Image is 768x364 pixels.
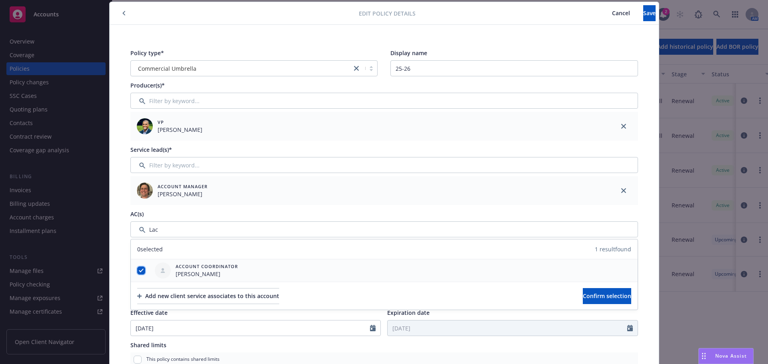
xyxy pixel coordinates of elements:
a: close [619,121,628,131]
span: Save [643,9,656,17]
span: [PERSON_NAME] [158,190,208,198]
button: Save [643,5,656,21]
span: Commercial Umbrella [135,64,348,73]
img: employee photo [137,183,153,199]
span: Commercial Umbrella [138,64,196,73]
span: VP [158,119,202,125]
input: Filter by keyword... [130,93,638,109]
span: Account Coordinator [176,263,238,270]
input: Filter by keyword... [130,221,638,237]
a: close [352,64,361,73]
input: Filter by keyword... [130,157,638,173]
span: Edit policy details [359,9,416,18]
div: Add new client service associates to this account [137,288,279,304]
span: Display name [390,49,427,57]
button: Add new client service associates to this account [137,288,279,304]
span: Shared limits [130,341,166,349]
span: Nova Assist [715,352,747,359]
button: Cancel [599,5,643,21]
span: Cancel [612,9,630,17]
span: Producer(s)* [130,82,165,89]
button: Nova Assist [698,348,754,364]
span: Policy type* [130,49,164,57]
span: Account Manager [158,183,208,190]
span: Service lead(s)* [130,146,172,153]
input: MM/DD/YYYY [131,320,370,336]
span: 0 selected [137,245,163,253]
svg: Calendar [370,325,376,331]
svg: Calendar [627,325,633,331]
span: AC(s) [130,210,144,218]
input: MM/DD/YYYY [388,320,627,336]
img: employee photo [137,118,153,134]
span: Confirm selection [583,292,631,300]
span: [PERSON_NAME] [176,270,238,278]
a: close [619,186,628,195]
span: Effective date [130,309,168,316]
span: 1 result found [595,245,631,253]
div: Drag to move [699,348,709,364]
span: [PERSON_NAME] [158,125,202,134]
span: Expiration date [387,309,430,316]
button: Confirm selection [583,288,631,304]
